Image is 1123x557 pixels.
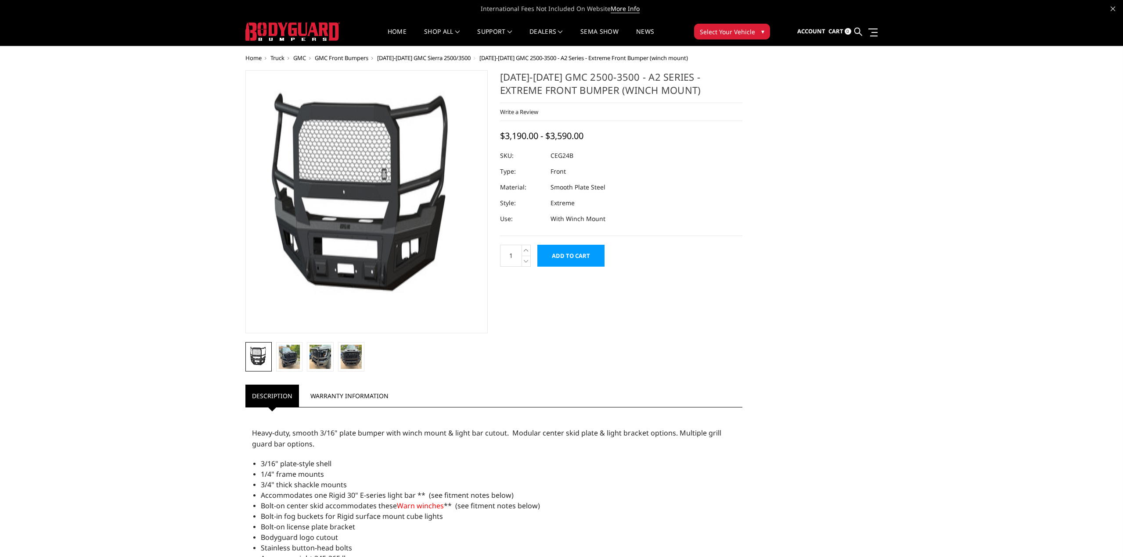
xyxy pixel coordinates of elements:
a: shop all [424,29,460,46]
span: ▾ [761,27,764,36]
a: Warn winches [397,501,444,511]
img: 2024-2025 GMC 2500-3500 - A2 Series - Extreme Front Bumper (winch mount) [341,345,362,369]
button: Select Your Vehicle [694,24,770,39]
span: Bodyguard logo cutout [261,532,338,542]
input: Add to Cart [537,245,605,267]
span: Stainless button-head bolts [261,543,352,553]
img: 2024-2025 GMC 2500-3500 - A2 Series - Extreme Front Bumper (winch mount) [310,345,331,369]
a: Home [245,54,262,62]
dt: Type: [500,164,544,179]
a: News [636,29,654,46]
a: SEMA Show [580,29,619,46]
a: More Info [611,4,640,13]
img: 2024-2025 GMC 2500-3500 - A2 Series - Extreme Front Bumper (winch mount) [279,345,300,369]
span: Bolt-on license plate bracket [261,522,355,532]
dd: Smooth Plate Steel [551,179,605,195]
a: Support [477,29,512,46]
dt: Style: [500,195,544,211]
dt: Use: [500,211,544,227]
dt: SKU: [500,148,544,164]
span: 1/4" frame mounts [261,469,324,479]
a: GMC Front Bumpers [315,54,368,62]
span: Select Your Vehicle [700,27,755,36]
a: Description [245,385,299,407]
span: Bolt-in fog buckets for Rigid surface mount cube lights [261,511,443,521]
a: Home [388,29,407,46]
span: Accommodates one Rigid 30" E-series light bar ** (see fitment notes below) [261,490,514,500]
h1: [DATE]-[DATE] GMC 2500-3500 - A2 Series - Extreme Front Bumper (winch mount) [500,70,742,103]
dd: CEG24B [551,148,573,164]
a: Cart 0 [828,20,851,43]
span: Account [797,27,825,35]
a: GMC [293,54,306,62]
a: Write a Review [500,108,538,116]
a: Truck [270,54,284,62]
img: BODYGUARD BUMPERS [245,22,340,41]
span: Heavy-duty, smooth 3/16" plate bumper with winch mount & light bar cutout. Modular center skid pl... [252,428,721,449]
span: Bolt-on center skid accommodates these ** (see fitment notes below) [261,501,540,511]
span: $3,190.00 - $3,590.00 [500,130,583,142]
dd: Front [551,164,566,179]
a: Warranty Information [304,385,395,407]
a: 2024-2025 GMC 2500-3500 - A2 Series - Extreme Front Bumper (winch mount) [245,70,488,333]
dd: Extreme [551,195,575,211]
a: Account [797,20,825,43]
span: 3/4" thick shackle mounts [261,480,347,489]
a: Dealers [529,29,563,46]
span: Cart [828,27,843,35]
img: 2024-2025 GMC 2500-3500 - A2 Series - Extreme Front Bumper (winch mount) [248,345,269,369]
a: [DATE]-[DATE] GMC Sierra 2500/3500 [377,54,471,62]
dd: With Winch Mount [551,211,605,227]
img: 2024-2025 GMC 2500-3500 - A2 Series - Extreme Front Bumper (winch mount) [248,73,485,331]
span: 3/16" plate-style shell [261,459,331,468]
span: 0 [845,28,851,35]
span: [DATE]-[DATE] GMC 2500-3500 - A2 Series - Extreme Front Bumper (winch mount) [479,54,688,62]
dt: Material: [500,179,544,195]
